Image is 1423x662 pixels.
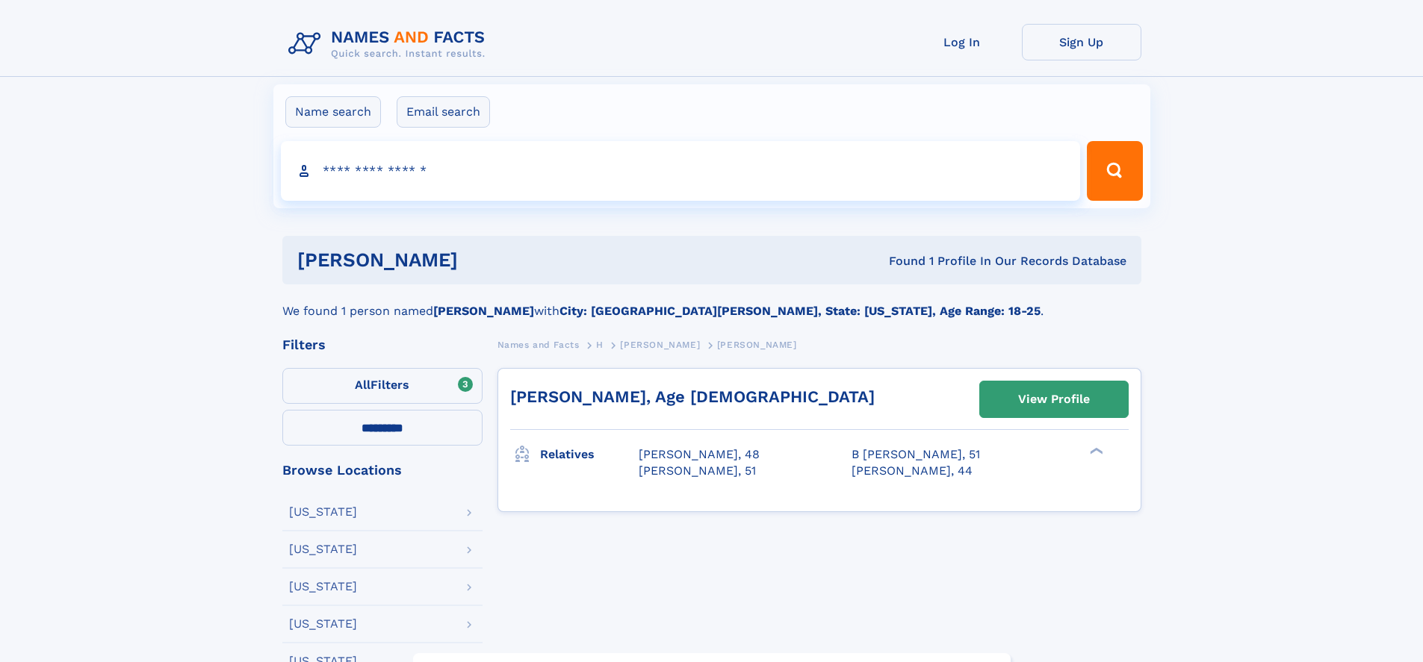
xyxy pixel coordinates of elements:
[289,581,357,593] div: [US_STATE]
[1018,382,1090,416] div: View Profile
[1022,24,1141,60] a: Sign Up
[673,253,1126,269] div: Found 1 Profile In Our Records Database
[620,340,700,350] span: [PERSON_NAME]
[902,24,1022,60] a: Log In
[596,335,604,354] a: H
[639,446,760,463] a: [PERSON_NAME], 48
[282,368,483,404] label: Filters
[510,387,875,406] a: [PERSON_NAME], Age [DEMOGRAPHIC_DATA]
[559,304,1041,318] b: City: [GEOGRAPHIC_DATA][PERSON_NAME], State: [US_STATE], Age Range: 18-25
[639,463,756,479] a: [PERSON_NAME], 51
[282,338,483,352] div: Filters
[1086,446,1104,456] div: ❯
[620,335,700,354] a: [PERSON_NAME]
[297,251,674,269] h1: [PERSON_NAME]
[289,618,357,630] div: [US_STATE]
[596,340,604,350] span: H
[1087,141,1142,201] button: Search Button
[289,543,357,555] div: [US_STATE]
[852,463,973,479] a: [PERSON_NAME], 44
[497,335,580,354] a: Names and Facts
[282,463,483,477] div: Browse Locations
[281,141,1081,201] input: search input
[852,446,980,463] a: B [PERSON_NAME], 51
[289,506,357,518] div: [US_STATE]
[282,24,497,64] img: Logo Names and Facts
[285,96,381,128] label: Name search
[540,442,639,467] h3: Relatives
[717,340,797,350] span: [PERSON_NAME]
[397,96,490,128] label: Email search
[355,378,371,392] span: All
[433,304,534,318] b: [PERSON_NAME]
[980,381,1128,417] a: View Profile
[282,284,1141,320] div: We found 1 person named with .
